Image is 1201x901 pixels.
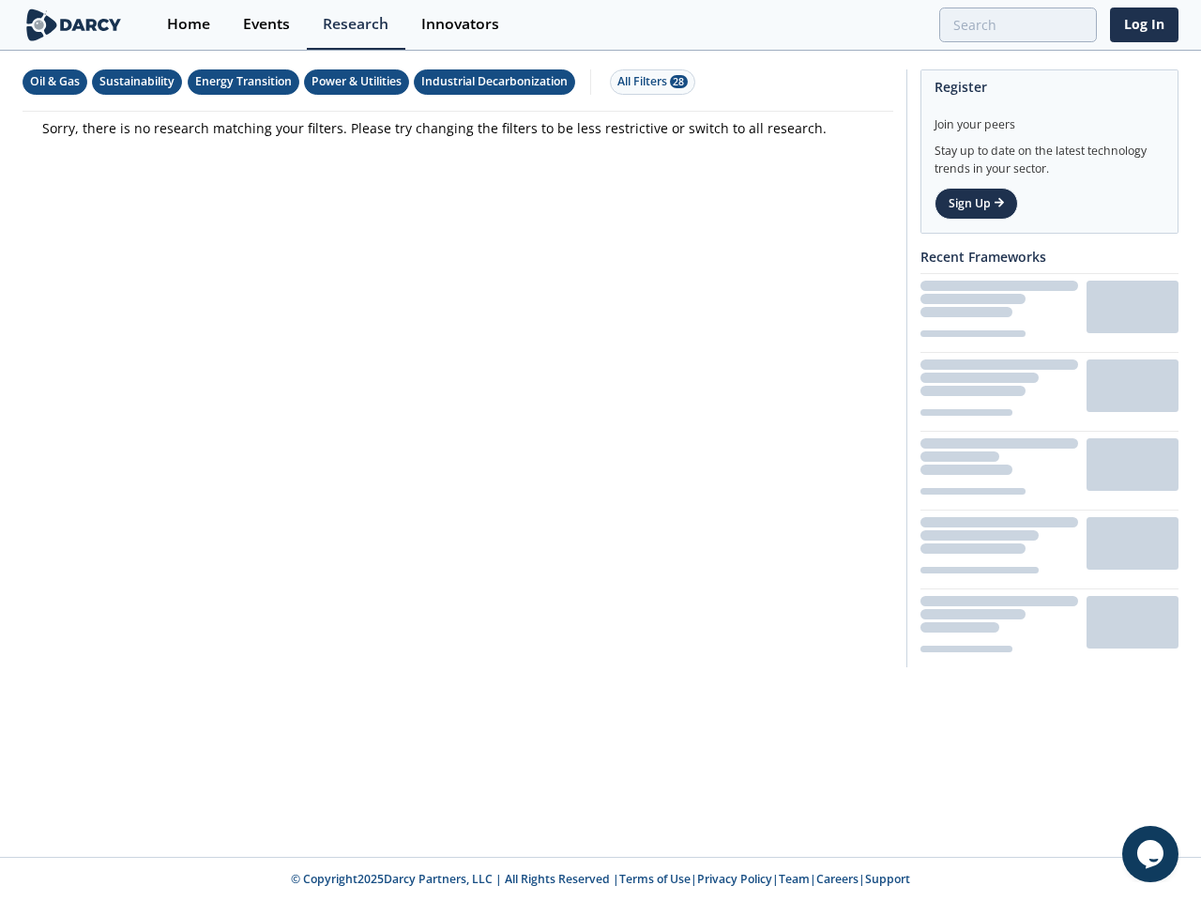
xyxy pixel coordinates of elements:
[414,69,575,95] button: Industrial Decarbonization
[1110,8,1178,42] a: Log In
[617,73,688,90] div: All Filters
[312,73,402,90] div: Power & Utilities
[195,73,292,90] div: Energy Transition
[610,69,695,95] button: All Filters 28
[243,17,290,32] div: Events
[30,73,80,90] div: Oil & Gas
[939,8,1097,42] input: Advanced Search
[935,70,1164,103] div: Register
[26,871,1175,888] p: © Copyright 2025 Darcy Partners, LLC | All Rights Reserved | | | | |
[23,69,87,95] button: Oil & Gas
[23,8,125,41] img: logo-wide.svg
[323,17,388,32] div: Research
[816,871,859,887] a: Careers
[167,17,210,32] div: Home
[779,871,810,887] a: Team
[697,871,772,887] a: Privacy Policy
[421,73,568,90] div: Industrial Decarbonization
[1122,826,1182,882] iframe: chat widget
[304,69,409,95] button: Power & Utilities
[92,69,182,95] button: Sustainability
[188,69,299,95] button: Energy Transition
[670,75,688,88] span: 28
[619,871,691,887] a: Terms of Use
[920,240,1178,273] div: Recent Frameworks
[99,73,175,90] div: Sustainability
[935,133,1164,177] div: Stay up to date on the latest technology trends in your sector.
[421,17,499,32] div: Innovators
[935,188,1018,220] a: Sign Up
[865,871,910,887] a: Support
[935,103,1164,133] div: Join your peers
[42,118,874,138] p: Sorry, there is no research matching your filters. Please try changing the filters to be less res...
